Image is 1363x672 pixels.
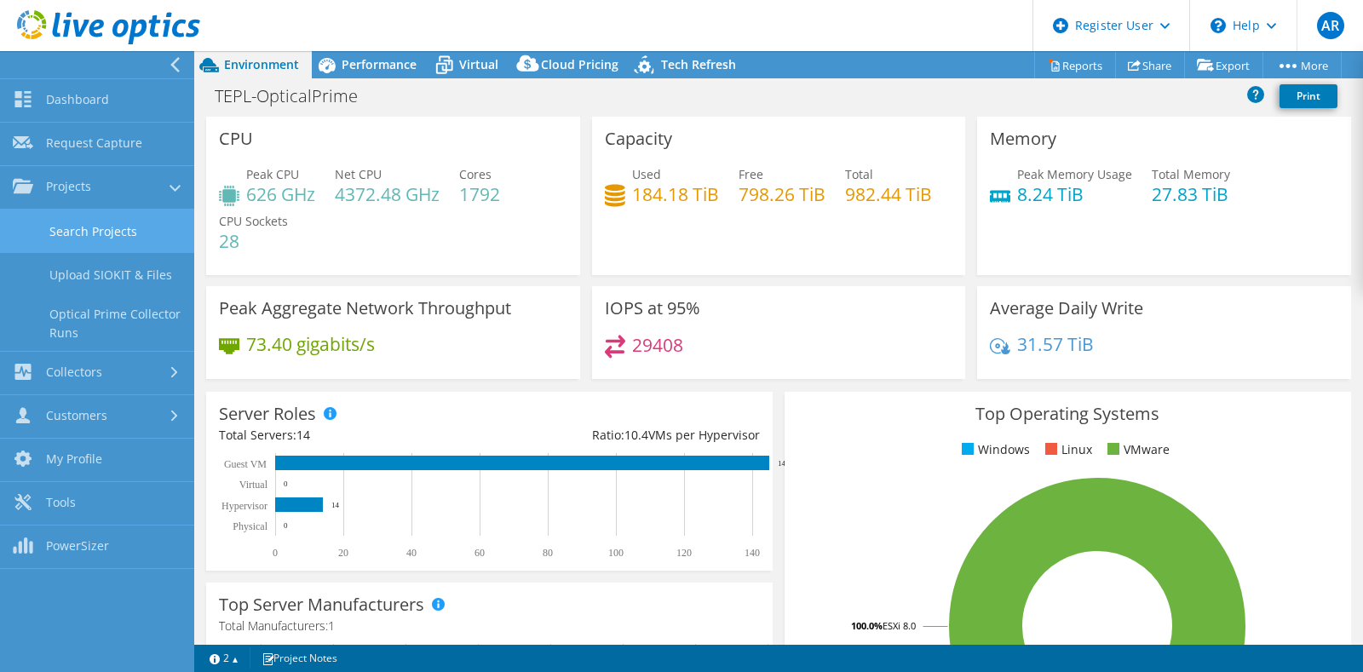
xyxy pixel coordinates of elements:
[745,547,760,559] text: 140
[207,87,384,106] h1: TEPL-OpticalPrime
[331,501,340,509] text: 14
[883,619,916,632] tspan: ESXi 8.0
[459,166,492,182] span: Cores
[224,56,299,72] span: Environment
[335,185,440,204] h4: 4372.48 GHz
[543,547,553,559] text: 80
[284,521,288,530] text: 0
[845,185,932,204] h4: 982.44 TiB
[1017,185,1132,204] h4: 8.24 TiB
[1115,52,1185,78] a: Share
[219,426,489,445] div: Total Servers:
[219,232,288,250] h4: 28
[489,426,759,445] div: Ratio: VMs per Hypervisor
[990,129,1056,148] h3: Memory
[224,458,267,470] text: Guest VM
[1152,166,1230,182] span: Total Memory
[1262,52,1342,78] a: More
[661,56,736,72] span: Tech Refresh
[273,547,278,559] text: 0
[845,166,873,182] span: Total
[1317,12,1344,39] span: AR
[1041,440,1092,459] li: Linux
[541,56,618,72] span: Cloud Pricing
[233,520,267,532] text: Physical
[219,213,288,229] span: CPU Sockets
[739,185,825,204] h4: 798.26 TiB
[284,480,288,488] text: 0
[459,185,500,204] h4: 1792
[1184,52,1263,78] a: Export
[632,166,661,182] span: Used
[632,185,719,204] h4: 184.18 TiB
[219,299,511,318] h3: Peak Aggregate Network Throughput
[328,617,335,634] span: 1
[239,479,268,491] text: Virtual
[1103,440,1170,459] li: VMware
[335,166,382,182] span: Net CPU
[1152,185,1230,204] h4: 27.83 TiB
[1280,84,1337,108] a: Print
[608,547,624,559] text: 100
[851,619,883,632] tspan: 100.0%
[1211,18,1226,33] svg: \n
[338,547,348,559] text: 20
[958,440,1030,459] li: Windows
[250,647,349,669] a: Project Notes
[605,299,700,318] h3: IOPS at 95%
[219,617,760,635] h4: Total Manufacturers:
[459,56,498,72] span: Virtual
[246,166,299,182] span: Peak CPU
[739,166,763,182] span: Free
[219,405,316,423] h3: Server Roles
[632,336,683,354] h4: 29408
[1017,335,1094,353] h4: 31.57 TiB
[797,405,1338,423] h3: Top Operating Systems
[198,647,250,669] a: 2
[219,129,253,148] h3: CPU
[219,595,424,614] h3: Top Server Manufacturers
[676,547,692,559] text: 120
[296,427,310,443] span: 14
[246,185,315,204] h4: 626 GHz
[406,547,417,559] text: 40
[221,500,267,512] text: Hypervisor
[246,335,375,353] h4: 73.40 gigabits/s
[624,427,648,443] span: 10.4
[605,129,672,148] h3: Capacity
[1017,166,1132,182] span: Peak Memory Usage
[1034,52,1116,78] a: Reports
[474,547,485,559] text: 60
[342,56,417,72] span: Performance
[990,299,1143,318] h3: Average Daily Write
